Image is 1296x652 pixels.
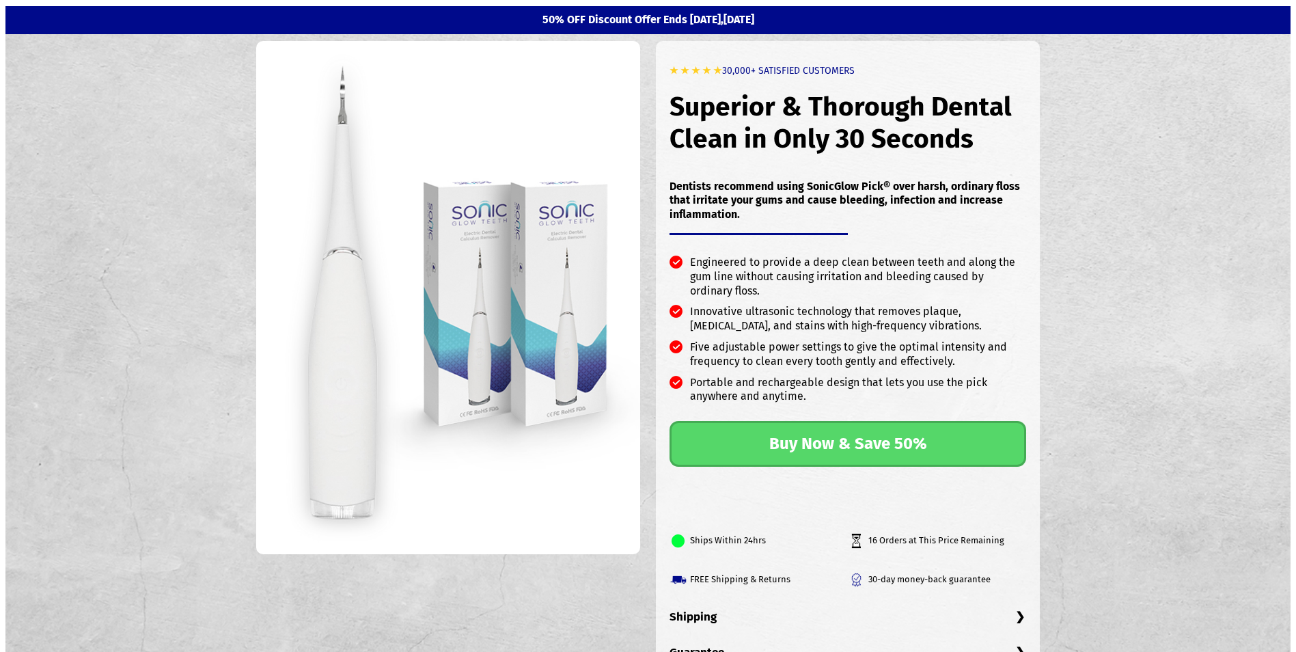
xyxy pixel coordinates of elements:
li: Engineered to provide a deep clean between teeth and along the gum line without causing irritatio... [670,256,1026,305]
h3: Shipping [670,610,1026,638]
li: Ships Within 24hrs [670,521,848,560]
p: 50% OFF Discount Offer Ends [DATE], [249,13,1048,27]
li: Innovative ultrasonic technology that removes plaque, [MEDICAL_DATA], and stains with high-freque... [670,305,1026,340]
p: Dentists recommend using SonicGlow Pick® over harsh, ordinary floss that irritate your gums and c... [670,180,1026,222]
h6: 30,000+ SATISFIED CUSTOMERS [670,51,1026,77]
b: ★ ★ ★ ★ ★ [670,65,722,77]
b: [DATE] [723,13,754,26]
li: Five adjustable power settings to give the optimal intensity and frequency to clean every tooth g... [670,340,1026,376]
a: Buy Now & Save 50% [670,421,1026,467]
li: 16 Orders at This Price Remaining [848,521,1026,560]
h1: Superior & Thorough Dental Clean in Only 30 Seconds [670,77,1026,169]
li: 30-day money-back guarantee [848,560,1026,599]
li: Portable and rechargeable design that lets you use the pick anywhere and anytime. [670,376,1026,411]
li: FREE Shipping & Returns [670,560,848,599]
